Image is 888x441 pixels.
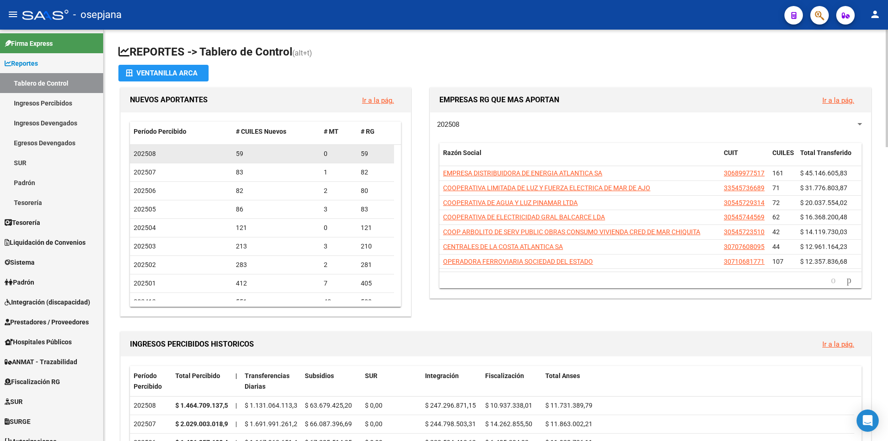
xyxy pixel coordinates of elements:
[361,204,390,215] div: 83
[361,241,390,252] div: 210
[796,143,861,174] datatable-header-cell: Total Transferido
[443,258,593,265] span: OPERADORA FERROVIARIA SOCIEDAD DEL ESTADO
[324,260,353,270] div: 2
[800,149,851,156] span: Total Transferido
[134,128,186,135] span: Período Percibido
[134,280,156,287] span: 202501
[724,149,738,156] span: CUIT
[7,9,18,20] mat-icon: menu
[545,402,592,409] span: $ 11.731.389,79
[355,92,401,109] button: Ir a la pág.
[481,366,542,397] datatable-header-cell: Fiscalización
[320,122,357,142] datatable-header-cell: # MT
[5,257,35,267] span: Sistema
[172,366,232,397] datatable-header-cell: Total Percibido
[134,150,156,157] span: 202508
[134,261,156,268] span: 202502
[361,278,390,289] div: 405
[236,260,317,270] div: 283
[134,224,156,231] span: 202504
[324,297,353,307] div: 42
[5,277,34,287] span: Padrón
[437,120,459,129] span: 202508
[5,317,89,327] span: Prestadores / Proveedores
[118,65,209,81] button: Ventanilla ARCA
[815,92,862,109] button: Ir a la pág.
[175,372,220,379] span: Total Percibido
[485,420,532,428] span: $ 14.262.855,50
[236,186,317,196] div: 82
[235,402,237,409] span: |
[362,96,394,105] a: Ir a la pág.
[772,258,783,265] span: 107
[305,420,352,428] span: $ 66.087.396,69
[361,260,390,270] div: 281
[545,420,592,428] span: $ 11.863.002,21
[724,243,765,250] span: 30707608095
[324,204,353,215] div: 3
[134,187,156,194] span: 202506
[175,420,232,428] strong: $ 2.029.003.018,92
[134,242,156,250] span: 202503
[365,402,382,409] span: $ 0,00
[130,366,172,397] datatable-header-cell: Período Percibido
[724,199,765,206] span: 30545729314
[545,372,580,379] span: Total Anses
[236,241,317,252] div: 213
[245,402,301,409] span: $ 1.131.064.113,39
[236,149,317,159] div: 59
[485,372,524,379] span: Fiscalización
[857,410,879,432] div: Open Intercom Messenger
[361,186,390,196] div: 80
[443,169,602,177] span: EMPRESA DISTRIBUIDORA DE ENERGIA ATLANTICA SA
[361,167,390,178] div: 82
[301,366,361,397] datatable-header-cell: Subsidios
[772,169,783,177] span: 161
[869,9,881,20] mat-icon: person
[443,149,481,156] span: Razón Social
[361,149,390,159] div: 59
[769,143,796,174] datatable-header-cell: CUILES
[245,420,301,428] span: $ 1.691.991.261,21
[439,95,559,104] span: EMPRESAS RG QUE MAS APORTAN
[5,337,72,347] span: Hospitales Públicos
[772,243,780,250] span: 44
[5,377,60,387] span: Fiscalización RG
[5,237,86,248] span: Liquidación de Convenios
[324,186,353,196] div: 2
[800,184,847,192] span: $ 31.776.803,87
[235,372,237,379] span: |
[720,143,769,174] datatable-header-cell: CUIT
[815,335,862,353] button: Ir a la pág.
[130,95,208,104] span: NUEVOS APORTANTES
[236,204,317,215] div: 86
[134,372,162,390] span: Período Percibido
[134,400,168,411] div: 202508
[361,223,390,233] div: 121
[126,65,201,81] div: Ventanilla ARCA
[724,213,765,221] span: 30545744569
[365,372,377,379] span: SUR
[324,167,353,178] div: 1
[232,122,321,142] datatable-header-cell: # CUILES Nuevos
[73,5,122,25] span: - osepjana
[800,258,847,265] span: $ 12.357.836,68
[324,149,353,159] div: 0
[245,372,290,390] span: Transferencias Diarias
[542,366,854,397] datatable-header-cell: Total Anses
[443,213,605,221] span: COOPERATIVA DE ELECTRICIDAD GRAL BALCARCE LDA
[236,223,317,233] div: 121
[235,420,237,428] span: |
[357,122,394,142] datatable-header-cell: # RG
[236,167,317,178] div: 83
[130,122,232,142] datatable-header-cell: Período Percibido
[5,357,77,367] span: ANMAT - Trazabilidad
[361,128,375,135] span: # RG
[772,199,780,206] span: 72
[772,213,780,221] span: 62
[5,397,23,407] span: SUR
[232,366,241,397] datatable-header-cell: |
[5,58,38,68] span: Reportes
[443,243,563,250] span: CENTRALES DE LA COSTA ATLANTICA SA
[421,366,481,397] datatable-header-cell: Integración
